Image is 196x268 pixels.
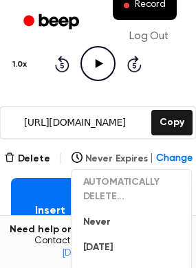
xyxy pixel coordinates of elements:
a: [EMAIL_ADDRESS][DOMAIN_NAME] [62,236,162,258]
button: Delete [4,152,50,166]
button: 1.0x [11,53,32,76]
span: | [58,150,63,167]
span: Contact us [8,236,188,260]
button: AUTOMATICALLY DELETE... [72,170,192,210]
span: Change [156,152,192,166]
a: Log Out [116,20,182,53]
button: Never [72,210,192,235]
button: Copy [151,110,192,135]
button: Never Expires|Change [72,152,193,166]
button: [DATE] [72,235,192,260]
button: Insert into Doc [11,178,89,258]
span: | [150,152,153,166]
a: Beep [14,9,91,36]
